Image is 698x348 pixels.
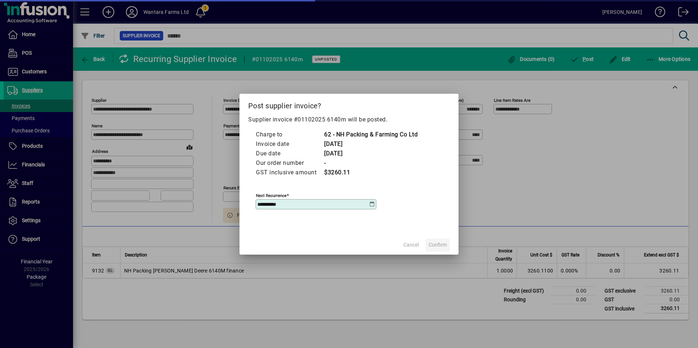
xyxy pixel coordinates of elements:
td: GST inclusive amount [256,168,324,177]
td: Due date [256,149,324,158]
td: Our order number [256,158,324,168]
td: - [324,158,418,168]
td: 62 - NH Packing & Farming Co Ltd [324,130,418,139]
td: $3260.11 [324,168,418,177]
td: [DATE] [324,149,418,158]
h2: Post supplier invoice? [239,94,459,115]
mat-label: Next recurrence [256,193,287,198]
td: Invoice date [256,139,324,149]
p: Supplier invoice #01102025 6140m will be posted. [248,115,450,124]
td: Charge to [256,130,324,139]
td: [DATE] [324,139,418,149]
